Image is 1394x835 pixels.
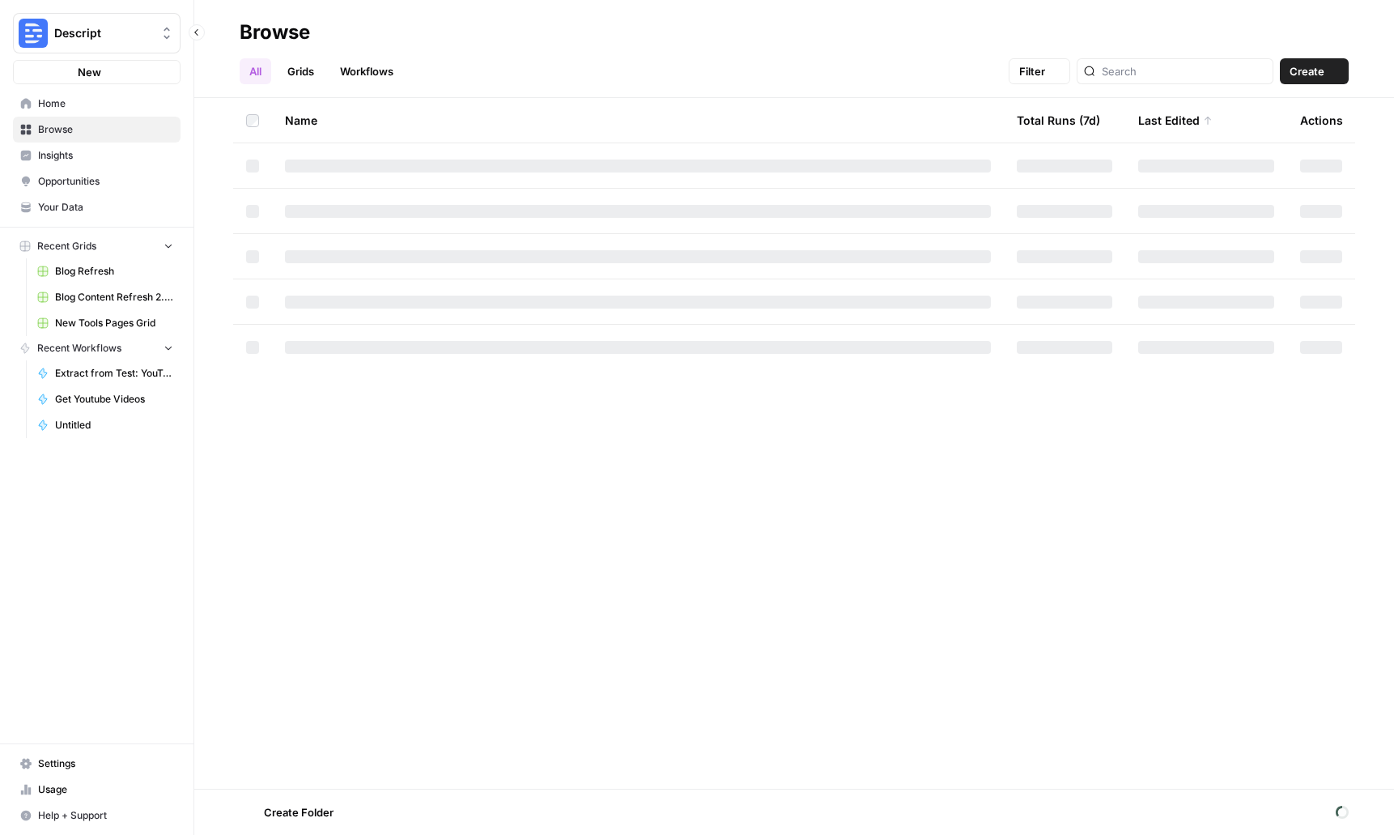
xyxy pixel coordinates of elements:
a: Grids [278,58,324,84]
a: All [240,58,271,84]
span: Recent Workflows [37,341,121,356]
span: Get Youtube Videos [55,392,173,407]
div: Browse [240,19,310,45]
span: Blog Content Refresh 2.0 Grid [55,290,173,305]
div: Last Edited [1138,98,1213,143]
span: Create [1290,63,1324,79]
div: Actions [1300,98,1343,143]
a: Workflows [330,58,403,84]
button: New [13,60,181,84]
a: Extract from Test: YouTube to blog [30,360,181,386]
span: New Tools Pages Grid [55,316,173,330]
button: Recent Workflows [13,336,181,360]
span: Help + Support [38,808,173,823]
span: Browse [38,122,173,137]
div: Total Runs (7d) [1017,98,1100,143]
span: Blog Refresh [55,264,173,279]
a: Settings [13,751,181,777]
a: Opportunities [13,168,181,194]
a: Home [13,91,181,117]
span: Filter [1019,63,1045,79]
img: Descript Logo [19,19,48,48]
button: Create Folder [240,799,343,825]
span: Usage [38,782,173,797]
button: Recent Grids [13,234,181,258]
span: Recent Grids [37,239,96,253]
a: Blog Refresh [30,258,181,284]
a: New Tools Pages Grid [30,310,181,336]
a: Untitled [30,412,181,438]
span: Settings [38,756,173,771]
span: Untitled [55,418,173,432]
span: Your Data [38,200,173,215]
a: Browse [13,117,181,143]
input: Search [1102,63,1266,79]
a: Blog Content Refresh 2.0 Grid [30,284,181,310]
button: Help + Support [13,803,181,829]
span: New [78,64,101,80]
a: Your Data [13,194,181,220]
button: Filter [1009,58,1070,84]
span: Descript [54,25,152,41]
button: Workspace: Descript [13,13,181,53]
button: Create [1280,58,1349,84]
span: Home [38,96,173,111]
span: Create Folder [264,804,334,820]
span: Extract from Test: YouTube to blog [55,366,173,381]
span: Opportunities [38,174,173,189]
span: Insights [38,148,173,163]
div: Name [285,98,991,143]
a: Get Youtube Videos [30,386,181,412]
a: Usage [13,777,181,803]
a: Insights [13,143,181,168]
